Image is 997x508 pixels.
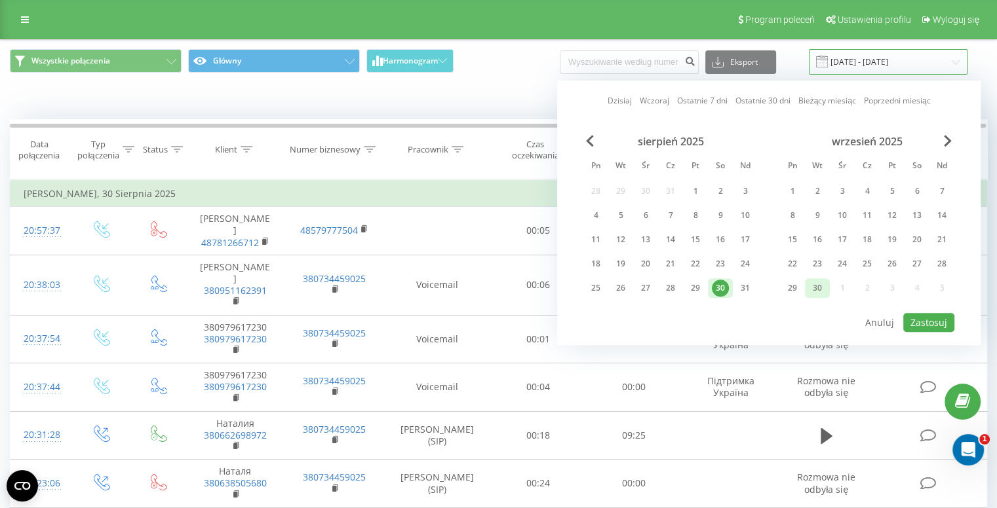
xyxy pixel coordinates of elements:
[608,206,633,225] div: wt 5 sie 2025
[384,255,491,315] td: Voicemail
[780,206,805,225] div: pon 8 wrz 2025
[780,135,954,148] div: wrzesień 2025
[855,230,880,249] div: czw 18 wrz 2025
[832,157,852,177] abbr: środa
[608,278,633,298] div: wt 26 sie 2025
[188,49,360,73] button: Główny
[661,157,680,177] abbr: czwartek
[830,254,855,274] div: śr 24 wrz 2025
[932,157,952,177] abbr: niedziela
[780,254,805,274] div: pon 22 wrz 2025
[24,422,58,448] div: 20:31:28
[858,313,901,332] button: Anuluj
[859,255,876,272] div: 25
[31,56,110,66] span: Wszystkie połączenia
[303,327,366,339] a: 380734459025
[583,254,608,274] div: pon 18 sie 2025
[737,231,754,248] div: 17
[834,231,851,248] div: 17
[784,207,801,224] div: 8
[662,255,679,272] div: 21
[637,231,654,248] div: 13
[733,230,758,249] div: ndz 17 sie 2025
[705,50,776,74] button: Eksport
[735,95,790,107] a: Ostatnie 30 dni
[830,206,855,225] div: śr 10 wrz 2025
[933,14,979,25] span: Wyloguj się
[186,460,284,508] td: Наталя
[633,278,658,298] div: śr 27 sie 2025
[24,218,58,244] div: 20:57:37
[979,434,990,444] span: 1
[712,207,729,224] div: 9
[683,254,708,274] div: pt 22 sie 2025
[855,181,880,201] div: czw 4 wrz 2025
[708,278,733,298] div: sob 30 sie 2025
[384,315,491,363] td: Voicemail
[683,181,708,201] div: pt 1 sie 2025
[687,183,704,200] div: 1
[611,157,631,177] abbr: wtorek
[929,230,954,249] div: ndz 21 wrz 2025
[737,255,754,272] div: 24
[24,272,58,298] div: 20:38:03
[586,135,594,147] span: Previous Month
[834,255,851,272] div: 24
[805,181,830,201] div: wt 2 wrz 2025
[929,254,954,274] div: ndz 28 wrz 2025
[186,207,284,255] td: [PERSON_NAME]
[300,224,358,236] a: 48579777504
[711,157,730,177] abbr: sobota
[10,139,68,161] div: Data połączenia
[583,135,758,148] div: sierpień 2025
[859,183,876,200] div: 4
[633,206,658,225] div: śr 6 sie 2025
[586,460,681,508] td: 00:00
[186,255,284,315] td: [PERSON_NAME]
[784,183,801,200] div: 1
[708,206,733,225] div: sob 9 sie 2025
[733,278,758,298] div: ndz 31 sie 2025
[952,434,984,465] iframe: Intercom live chat
[909,183,926,200] div: 6
[587,255,604,272] div: 18
[186,315,284,363] td: 380979617230
[884,183,901,200] div: 5
[780,278,805,298] div: pon 29 wrz 2025
[809,280,826,297] div: 30
[587,280,604,297] div: 25
[637,280,654,297] div: 27
[201,236,259,249] a: 48781266712
[929,206,954,225] div: ndz 14 wrz 2025
[933,207,950,224] div: 14
[780,230,805,249] div: pon 15 wrz 2025
[215,144,237,155] div: Klient
[662,231,679,248] div: 14
[864,95,931,107] a: Poprzedni miesiąc
[303,423,366,435] a: 380734459025
[77,139,119,161] div: Typ połączenia
[798,95,855,107] a: Bieżący miesiąc
[882,157,902,177] abbr: piątek
[686,157,705,177] abbr: piątek
[658,254,683,274] div: czw 21 sie 2025
[903,313,954,332] button: Zastosuj
[929,181,954,201] div: ndz 7 wrz 2025
[780,181,805,201] div: pon 1 wrz 2025
[681,363,780,412] td: Підтримка Україна
[683,206,708,225] div: pt 8 sie 2025
[880,181,905,201] div: pt 5 wrz 2025
[587,231,604,248] div: 11
[884,255,901,272] div: 26
[633,254,658,274] div: śr 20 sie 2025
[907,157,927,177] abbr: sobota
[784,231,801,248] div: 15
[805,254,830,274] div: wt 23 wrz 2025
[186,363,284,412] td: 380979617230
[637,207,654,224] div: 6
[687,231,704,248] div: 15
[880,206,905,225] div: pt 12 wrz 2025
[204,429,267,441] a: 380662698972
[805,278,830,298] div: wt 30 wrz 2025
[612,207,629,224] div: 5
